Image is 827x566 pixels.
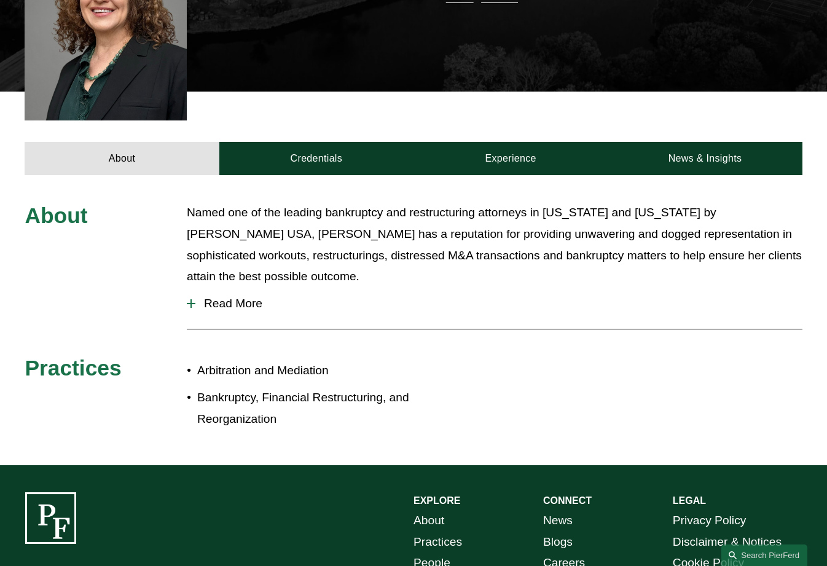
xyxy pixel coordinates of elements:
[413,142,608,175] a: Experience
[219,142,413,175] a: Credentials
[608,142,802,175] a: News & Insights
[721,544,807,566] a: Search this site
[195,297,802,310] span: Read More
[187,202,802,287] p: Named one of the leading bankruptcy and restructuring attorneys in [US_STATE] and [US_STATE] by [...
[197,387,413,430] p: Bankruptcy, Financial Restructuring, and Reorganization
[673,532,782,553] a: Disclaimer & Notices
[413,532,462,553] a: Practices
[25,203,87,227] span: About
[543,495,592,506] strong: CONNECT
[673,510,747,532] a: Privacy Policy
[413,510,444,532] a: About
[673,495,706,506] strong: LEGAL
[25,142,219,175] a: About
[413,495,460,506] strong: EXPLORE
[197,360,413,382] p: Arbitration and Mediation
[543,510,573,532] a: News
[25,356,121,380] span: Practices
[187,288,802,320] button: Read More
[543,532,573,553] a: Blogs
